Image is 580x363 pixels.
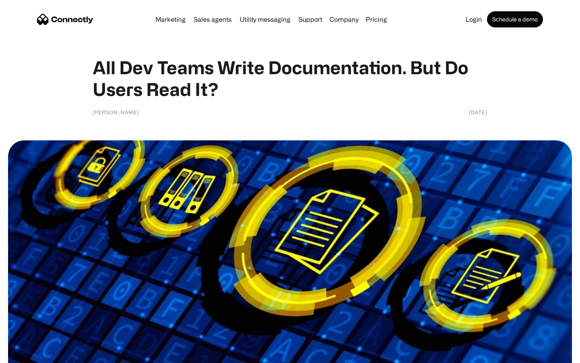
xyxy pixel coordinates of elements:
[93,108,139,116] div: [PERSON_NAME]
[295,16,325,23] a: Support
[8,349,48,360] aside: Language selected: English
[487,11,543,27] a: Schedule a demo
[462,16,485,23] a: Login
[469,108,487,116] div: [DATE]
[152,16,189,23] a: Marketing
[329,14,358,25] div: Company
[93,56,487,100] h1: All Dev Teams Write Documentation. But Do Users Read It?
[191,16,235,23] a: Sales agents
[16,349,48,360] ul: Language list
[236,16,294,23] a: Utility messaging
[362,16,390,23] a: Pricing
